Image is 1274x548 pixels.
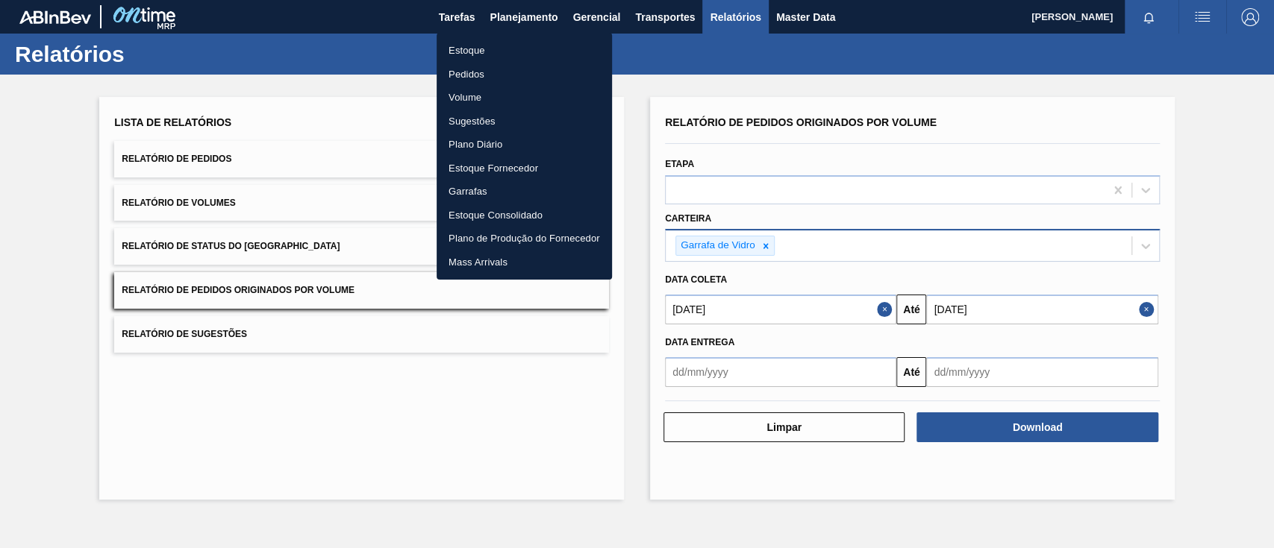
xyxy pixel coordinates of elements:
[437,133,612,157] a: Plano Diário
[437,86,612,110] a: Volume
[437,110,612,133] a: Sugestões
[437,157,612,180] a: Estoque Fornecedor
[437,180,612,204] a: Garrafas
[437,63,612,86] a: Pedidos
[437,251,612,274] a: Mass Arrivals
[437,204,612,227] a: Estoque Consolidado
[437,39,612,63] a: Estoque
[437,227,612,251] a: Plano de Produção do Fornecedor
